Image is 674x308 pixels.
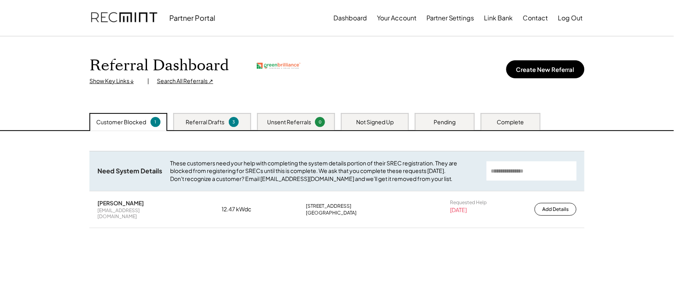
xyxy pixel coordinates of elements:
[147,77,149,85] div: |
[506,60,585,78] button: Create New Referral
[523,10,548,26] button: Contact
[484,10,513,26] button: Link Bank
[434,118,456,126] div: Pending
[535,203,577,216] button: Add Details
[169,13,215,22] div: Partner Portal
[97,207,177,220] div: [EMAIL_ADDRESS][DOMAIN_NAME]
[497,118,524,126] div: Complete
[79,46,86,53] img: tab_keywords_by_traffic_grey.svg
[88,47,135,52] div: Keywords by Traffic
[230,119,238,125] div: 3
[257,63,301,69] img: greenbrilliance.png
[426,10,474,26] button: Partner Settings
[267,118,311,126] div: Unsent Referrals
[30,47,71,52] div: Domain Overview
[97,118,147,126] div: Customer Blocked
[89,77,139,85] div: Show Key Links ↓
[91,4,157,32] img: recmint-logotype%403x.png
[13,13,19,19] img: logo_orange.svg
[450,206,467,214] div: [DATE]
[152,119,159,125] div: 1
[22,46,28,53] img: tab_domain_overview_orange.svg
[558,10,583,26] button: Log Out
[186,118,225,126] div: Referral Drafts
[377,10,416,26] button: Your Account
[21,21,88,27] div: Domain: [DOMAIN_NAME]
[450,199,487,206] div: Requested Help
[97,167,162,175] div: Need System Details
[170,159,479,183] div: These customers need your help with completing the system details portion of their SREC registrat...
[13,21,19,27] img: website_grey.svg
[333,10,367,26] button: Dashboard
[316,119,324,125] div: 0
[222,205,262,213] div: 12.47 kWdc
[89,56,229,75] h1: Referral Dashboard
[97,199,144,207] div: [PERSON_NAME]
[356,118,394,126] div: Not Signed Up
[306,210,357,216] div: [GEOGRAPHIC_DATA]
[22,13,39,19] div: v 4.0.25
[306,203,352,209] div: [STREET_ADDRESS]
[157,77,213,85] div: Search All Referrals ↗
